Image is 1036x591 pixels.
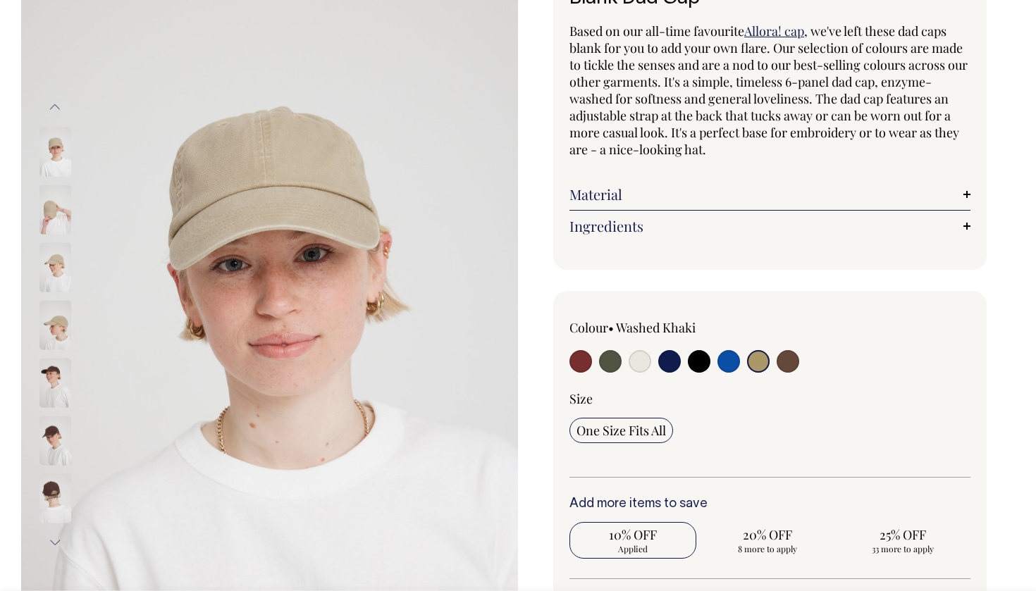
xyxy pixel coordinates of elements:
[569,418,673,443] input: One Size Fits All
[39,416,71,465] img: espresso
[839,522,966,559] input: 25% OFF 33 more to apply
[608,319,614,336] span: •
[576,526,689,543] span: 10% OFF
[576,422,666,439] span: One Size Fits All
[39,473,71,523] img: espresso
[569,319,730,336] div: Colour
[569,23,968,158] span: , we've left these dad caps blank for you to add your own flare. Our selection of colours are mad...
[705,522,832,559] input: 20% OFF 8 more to apply
[39,185,71,234] img: washed-khaki
[44,527,66,559] button: Next
[39,127,71,176] img: washed-khaki
[846,543,959,554] span: 33 more to apply
[712,526,825,543] span: 20% OFF
[712,543,825,554] span: 8 more to apply
[569,390,970,407] div: Size
[569,497,970,511] h6: Add more items to save
[576,543,689,554] span: Applied
[744,23,804,39] a: Allora! cap
[44,92,66,123] button: Previous
[569,218,970,235] a: Ingredients
[569,23,744,39] span: Based on our all-time favourite
[39,300,71,349] img: washed-khaki
[616,319,696,336] label: Washed Khaki
[39,358,71,407] img: espresso
[39,242,71,292] img: washed-khaki
[846,526,959,543] span: 25% OFF
[569,186,970,203] a: Material
[569,522,696,559] input: 10% OFF Applied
